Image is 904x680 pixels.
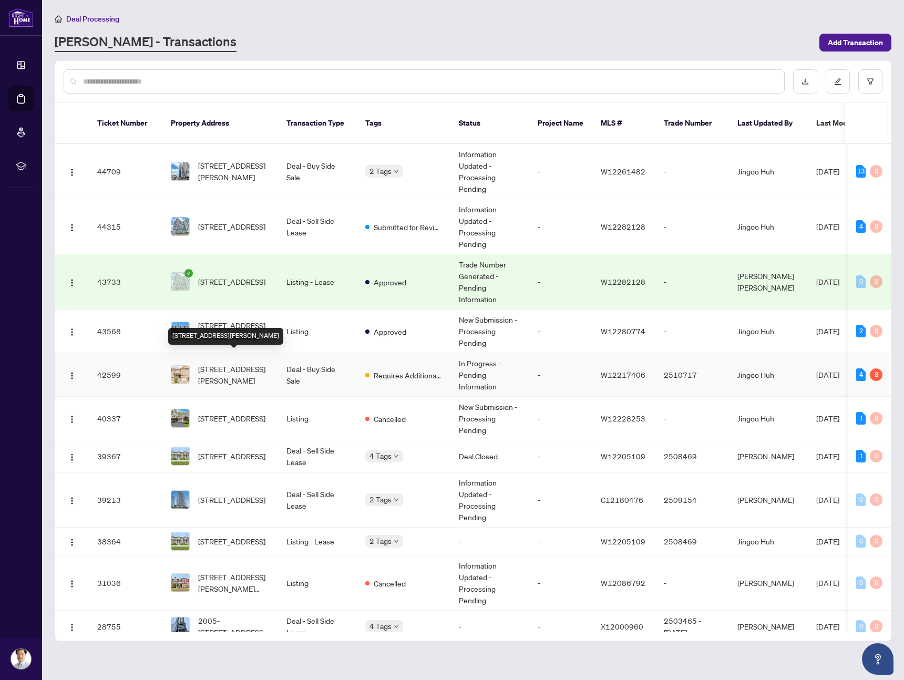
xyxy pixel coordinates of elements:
[729,611,808,643] td: [PERSON_NAME]
[89,144,162,199] td: 44709
[89,103,162,144] th: Ticket Number
[816,326,839,336] span: [DATE]
[278,555,357,611] td: Listing
[601,222,645,231] span: W12282128
[601,451,645,461] span: W12205109
[729,199,808,254] td: Jingoo Huh
[278,440,357,472] td: Deal - Sell Side Lease
[198,535,265,547] span: [STREET_ADDRESS]
[870,412,882,425] div: 0
[394,169,399,174] span: down
[729,397,808,440] td: Jingoo Huh
[601,277,645,286] span: W12282128
[450,103,529,144] th: Status
[11,649,31,669] img: Profile Icon
[64,410,80,427] button: Logo
[529,103,592,144] th: Project Name
[816,622,839,631] span: [DATE]
[862,643,893,675] button: Open asap
[374,578,406,589] span: Cancelled
[592,103,655,144] th: MLS #
[867,78,874,85] span: filter
[64,618,80,635] button: Logo
[64,574,80,591] button: Logo
[856,325,866,337] div: 2
[198,276,265,287] span: [STREET_ADDRESS]
[89,528,162,555] td: 38364
[68,453,76,461] img: Logo
[655,472,729,528] td: 2509154
[529,440,592,472] td: -
[655,254,729,310] td: -
[834,78,841,85] span: edit
[816,117,880,129] span: Last Modified Date
[171,366,189,384] img: thumbnail-img
[171,447,189,465] img: thumbnail-img
[89,353,162,397] td: 42599
[450,528,529,555] td: -
[369,535,392,547] span: 2 Tags
[64,533,80,550] button: Logo
[870,220,882,233] div: 0
[450,397,529,440] td: New Submission - Processing Pending
[64,448,80,465] button: Logo
[529,310,592,353] td: -
[856,368,866,381] div: 4
[198,160,270,183] span: [STREET_ADDRESS][PERSON_NAME]
[369,165,392,177] span: 2 Tags
[655,397,729,440] td: -
[529,397,592,440] td: -
[68,279,76,287] img: Logo
[171,574,189,592] img: thumbnail-img
[394,454,399,459] span: down
[198,320,270,343] span: [STREET_ADDRESS][PERSON_NAME][PERSON_NAME]
[64,491,80,508] button: Logo
[278,611,357,643] td: Deal - Sell Side Lease
[369,620,392,632] span: 4 Tags
[450,199,529,254] td: Information Updated - Processing Pending
[529,353,592,397] td: -
[816,370,839,379] span: [DATE]
[66,14,119,24] span: Deal Processing
[601,622,643,631] span: X12000960
[450,310,529,353] td: New Submission - Processing Pending
[729,440,808,472] td: [PERSON_NAME]
[601,414,645,423] span: W12228253
[655,103,729,144] th: Trade Number
[374,369,442,381] span: Requires Additional Docs
[55,15,62,23] span: home
[89,310,162,353] td: 43568
[68,168,76,177] img: Logo
[729,353,808,397] td: Jingoo Huh
[655,528,729,555] td: 2508469
[278,528,357,555] td: Listing - Lease
[278,254,357,310] td: Listing - Lease
[171,322,189,340] img: thumbnail-img
[68,415,76,424] img: Logo
[89,254,162,310] td: 43733
[374,221,442,233] span: Submitted for Review
[858,69,882,94] button: filter
[529,254,592,310] td: -
[89,555,162,611] td: 31036
[278,144,357,199] td: Deal - Buy Side Sale
[655,310,729,353] td: -
[89,397,162,440] td: 40337
[529,555,592,611] td: -
[601,537,645,546] span: W12205109
[808,103,902,144] th: Last Modified Date
[171,491,189,509] img: thumbnail-img
[198,450,265,462] span: [STREET_ADDRESS]
[870,368,882,381] div: 3
[394,539,399,544] span: down
[816,451,839,461] span: [DATE]
[198,413,265,424] span: [STREET_ADDRESS]
[856,450,866,462] div: 1
[374,413,406,425] span: Cancelled
[198,571,270,594] span: [STREET_ADDRESS][PERSON_NAME][PERSON_NAME]
[826,69,850,94] button: edit
[198,221,265,232] span: [STREET_ADDRESS]
[171,162,189,180] img: thumbnail-img
[198,615,270,638] span: 2005-[STREET_ADDRESS][PERSON_NAME]
[655,353,729,397] td: 2510717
